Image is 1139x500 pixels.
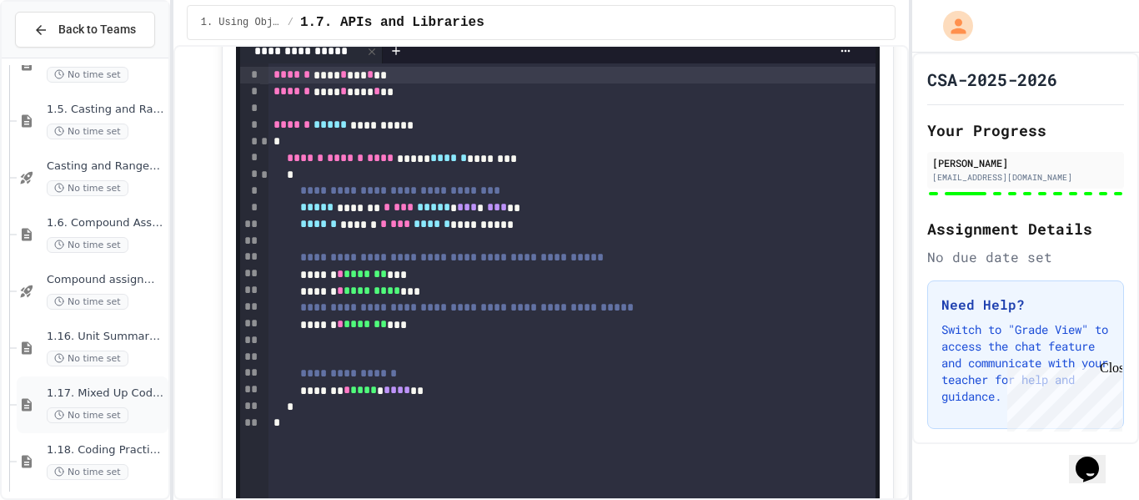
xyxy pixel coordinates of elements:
button: Back to Teams [15,12,155,48]
span: No time set [47,294,128,310]
iframe: chat widget [1069,433,1122,483]
h2: Assignment Details [927,217,1124,240]
span: 1. Using Objects and Methods [201,16,281,29]
span: 1.5. Casting and Ranges of Values [47,103,165,117]
p: Switch to "Grade View" to access the chat feature and communicate with your teacher for help and ... [941,321,1110,405]
iframe: chat widget [1001,361,1122,432]
span: Casting and Ranges of variables - Quiz [47,159,165,174]
span: No time set [47,407,128,423]
span: No time set [47,464,128,480]
h1: CSA-2025-2026 [927,68,1057,91]
span: No time set [47,237,128,253]
div: My Account [926,7,977,45]
h2: Your Progress [927,119,1124,142]
span: 1.18. Coding Practice 1a (1.1-1.6) [47,443,165,457]
span: No time set [47,67,128,83]
span: 1.16. Unit Summary 1a (1.1-1.6) [47,330,165,344]
span: 1.7. APIs and Libraries [300,13,484,33]
div: [EMAIL_ADDRESS][DOMAIN_NAME] [932,171,1119,184]
div: [PERSON_NAME] [932,155,1119,170]
span: 1.6. Compound Assignment Operators [47,216,165,230]
span: Back to Teams [58,21,136,38]
span: No time set [47,180,128,196]
span: No time set [47,351,128,366]
div: No due date set [927,247,1124,267]
div: Chat with us now!Close [7,7,115,106]
span: 1.17. Mixed Up Code Practice 1.1-1.6 [47,386,165,401]
h3: Need Help? [941,295,1110,315]
span: Compound assignment operators - Quiz [47,273,165,287]
span: / [288,16,294,29]
span: No time set [47,124,128,139]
